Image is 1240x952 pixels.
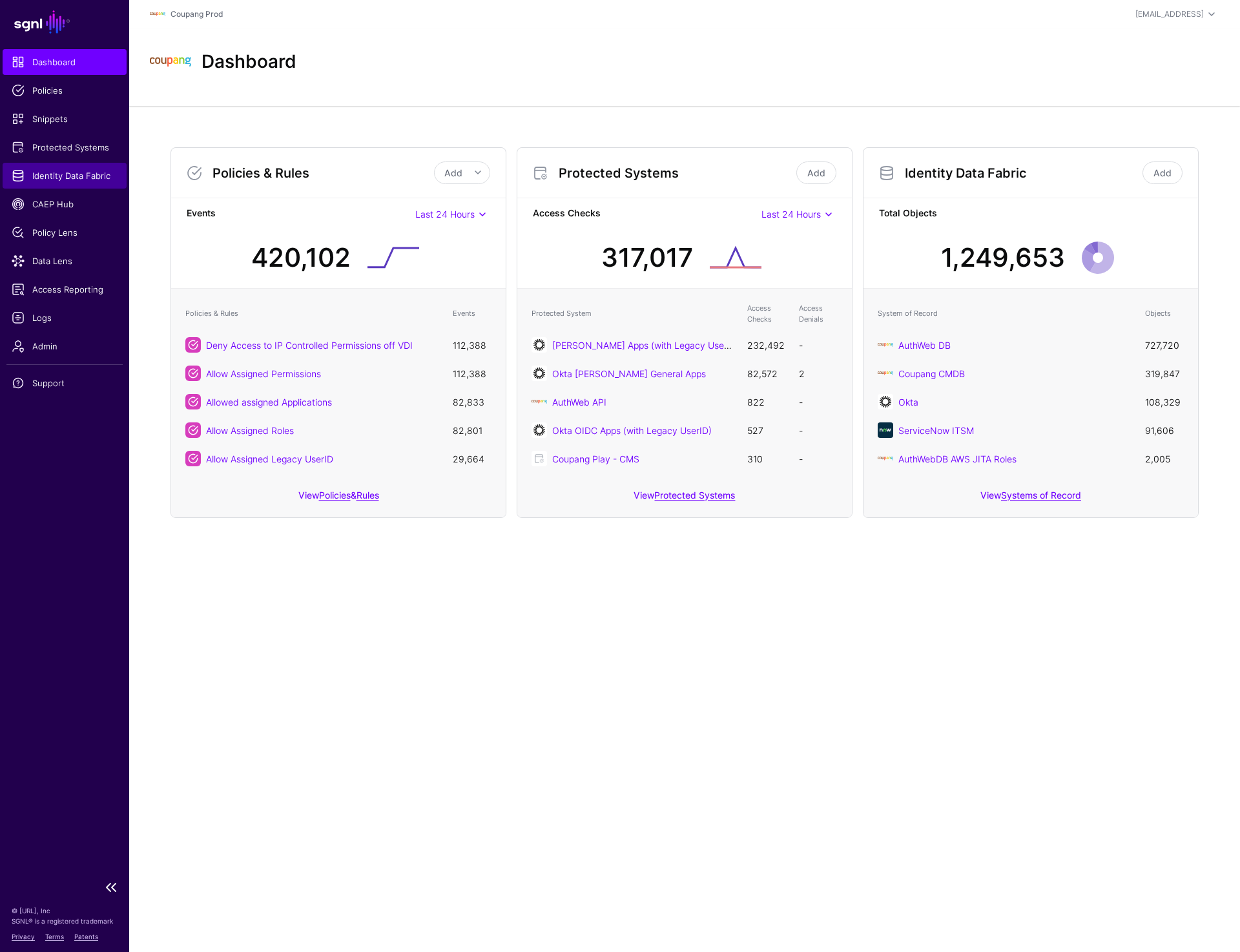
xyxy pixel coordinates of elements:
span: Add [444,167,462,178]
strong: Events [187,206,415,222]
img: svg+xml;base64,PHN2ZyB3aWR0aD0iNjQiIGhlaWdodD0iNjQiIHZpZXdCb3g9IjAgMCA2NCA2NCIgZmlsbD0ibm9uZSIgeG... [532,422,547,438]
td: 112,388 [446,359,498,388]
img: svg+xml;base64,PHN2ZyBpZD0iTG9nbyIgeG1sbnM9Imh0dHA6Ly93d3cudzMub3JnLzIwMDAvc3ZnIiB3aWR0aD0iMTIxLj... [878,337,893,353]
th: Events [446,296,498,331]
a: Okta [898,397,918,408]
a: Patents [74,933,98,940]
td: 2 [792,359,844,388]
p: © [URL], Inc [12,905,118,916]
img: svg+xml;base64,PHN2ZyB3aWR0aD0iNjQiIGhlaWdodD0iNjQiIHZpZXdCb3g9IjAgMCA2NCA2NCIgZmlsbD0ibm9uZSIgeG... [532,337,547,353]
span: Last 24 Hours [761,209,821,220]
a: Allow Assigned Legacy UserID [206,453,333,464]
a: AuthWebDB AWS JITA Roles [898,453,1017,464]
h3: Identity Data Fabric [905,165,1140,181]
td: - [792,388,844,416]
td: 232,492 [741,331,792,359]
div: View [863,481,1198,517]
th: System of Record [871,296,1139,331]
img: svg+xml;base64,PHN2ZyBpZD0iTG9nbyIgeG1sbnM9Imh0dHA6Ly93d3cudzMub3JnLzIwMDAvc3ZnIiB3aWR0aD0iMTIxLj... [532,394,547,409]
span: Identity Data Fabric [12,169,118,182]
a: Protected Systems [3,134,127,160]
a: Snippets [3,106,127,132]
a: Okta [PERSON_NAME] General Apps [552,368,706,379]
td: 2,005 [1139,444,1190,473]
th: Protected System [525,296,741,331]
a: Deny Access to IP Controlled Permissions off VDI [206,340,413,351]
th: Objects [1139,296,1190,331]
span: Data Lens [12,254,118,267]
div: 317,017 [601,238,693,277]
a: AuthWeb DB [898,340,951,351]
span: Access Reporting [12,283,118,296]
a: Okta OIDC Apps (with Legacy UserID) [552,425,712,436]
span: Snippets [12,112,118,125]
a: Coupang Play - CMS [552,453,639,464]
th: Access Denials [792,296,844,331]
td: 310 [741,444,792,473]
strong: Access Checks [533,206,761,222]
span: Support [12,377,118,389]
span: Last 24 Hours [415,209,475,220]
td: - [792,416,844,444]
img: svg+xml;base64,PHN2ZyB3aWR0aD0iNjQiIGhlaWdodD0iNjQiIHZpZXdCb3g9IjAgMCA2NCA2NCIgZmlsbD0ibm9uZSIgeG... [878,422,893,438]
td: 319,847 [1139,359,1190,388]
h3: Policies & Rules [212,165,434,181]
td: 82,833 [446,388,498,416]
a: Dashboard [3,49,127,75]
a: Privacy [12,933,35,940]
th: Policies & Rules [179,296,446,331]
td: 29,664 [446,444,498,473]
a: Admin [3,333,127,359]
a: SGNL [8,8,121,36]
a: CAEP Hub [3,191,127,217]
img: svg+xml;base64,PHN2ZyBpZD0iTG9nbyIgeG1sbnM9Imh0dHA6Ly93d3cudzMub3JnLzIwMDAvc3ZnIiB3aWR0aD0iMTIxLj... [150,41,191,83]
a: Add [1142,161,1183,184]
td: - [792,444,844,473]
img: svg+xml;base64,PHN2ZyBpZD0iTG9nbyIgeG1sbnM9Imh0dHA6Ly93d3cudzMub3JnLzIwMDAvc3ZnIiB3aWR0aD0iMTIxLj... [150,6,165,22]
h2: Dashboard [201,51,296,73]
th: Access Checks [741,296,792,331]
td: 112,388 [446,331,498,359]
div: 1,249,653 [941,238,1065,277]
td: 822 [741,388,792,416]
a: Policies [3,78,127,103]
span: Protected Systems [12,141,118,154]
a: Identity Data Fabric [3,163,127,189]
a: Policies [319,490,351,501]
h3: Protected Systems [559,165,794,181]
img: svg+xml;base64,PHN2ZyBpZD0iTG9nbyIgeG1sbnM9Imh0dHA6Ly93d3cudzMub3JnLzIwMDAvc3ZnIiB3aWR0aD0iMTIxLj... [878,366,893,381]
span: CAEP Hub [12,198,118,211]
strong: Total Objects [879,206,1183,222]
a: [PERSON_NAME] Apps (with Legacy UserID) [552,340,739,351]
img: svg+xml;base64,PHN2ZyB3aWR0aD0iNjQiIGhlaWdodD0iNjQiIHZpZXdCb3g9IjAgMCA2NCA2NCIgZmlsbD0ibm9uZSIgeG... [532,366,547,381]
td: 82,801 [446,416,498,444]
a: Allowed assigned Applications [206,397,332,408]
a: Rules [356,490,379,501]
a: Logs [3,305,127,331]
a: Policy Lens [3,220,127,245]
td: 727,720 [1139,331,1190,359]
div: 420,102 [251,238,351,277]
a: ServiceNow ITSM [898,425,974,436]
td: 527 [741,416,792,444]
td: 108,329 [1139,388,1190,416]
span: Logs [12,311,118,324]
a: Allow Assigned Roles [206,425,294,436]
a: Coupang Prod [170,9,223,19]
td: - [792,331,844,359]
a: Terms [45,933,64,940]
a: Data Lens [3,248,127,274]
div: View & [171,481,506,517]
a: Systems of Record [1001,490,1081,501]
div: [EMAIL_ADDRESS] [1135,8,1204,20]
a: AuthWeb API [552,397,606,408]
img: svg+xml;base64,PHN2ZyBpZD0iTG9nbyIgeG1sbnM9Imh0dHA6Ly93d3cudzMub3JnLzIwMDAvc3ZnIiB3aWR0aD0iMTIxLj... [878,451,893,466]
a: Protected Systems [654,490,735,501]
td: 82,572 [741,359,792,388]
div: View [517,481,852,517]
p: SGNL® is a registered trademark [12,916,118,926]
a: Add [796,161,836,184]
a: Coupang CMDB [898,368,965,379]
a: Access Reporting [3,276,127,302]
span: Dashboard [12,56,118,68]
